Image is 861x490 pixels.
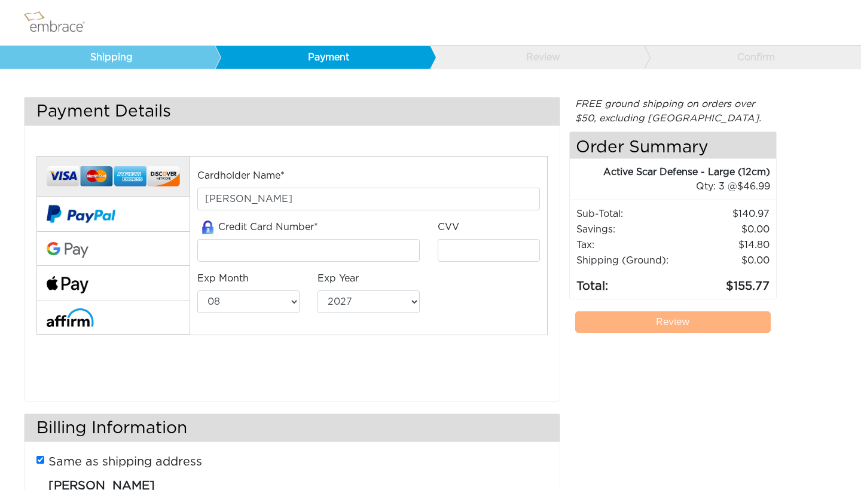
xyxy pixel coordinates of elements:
[48,453,202,471] label: Same as shipping address
[438,220,459,234] label: CVV
[576,206,683,222] td: Sub-Total:
[25,414,560,442] h3: Billing Information
[575,311,771,333] a: Review
[576,237,683,253] td: Tax:
[683,237,770,253] td: 14.80
[576,268,683,296] td: Total:
[25,97,560,125] h3: Payment Details
[197,271,249,286] label: Exp Month
[21,8,99,38] img: logo.png
[47,242,88,259] img: Google-Pay-Logo.svg
[197,220,318,235] label: Credit Card Number*
[737,182,770,191] span: 46.99
[683,222,770,237] td: 0.00
[197,220,218,234] img: amazon-lock.png
[47,276,88,293] img: fullApplePay.png
[683,206,770,222] td: 140.97
[429,46,645,69] a: Review
[47,163,180,190] img: credit-cards.png
[683,268,770,296] td: 155.77
[47,308,94,327] img: affirm-logo.svg
[47,197,115,231] img: paypal-v2.png
[644,46,859,69] a: Confirm
[576,253,683,268] td: Shipping (Ground):
[570,165,771,179] div: Active Scar Defense - Large (12cm)
[585,179,771,194] div: 3 @
[576,222,683,237] td: Savings :
[569,97,777,125] div: FREE ground shipping on orders over $50, excluding [GEOGRAPHIC_DATA].
[197,169,285,183] label: Cardholder Name*
[570,132,777,159] h4: Order Summary
[683,253,770,268] td: $0.00
[215,46,430,69] a: Payment
[317,271,359,286] label: Exp Year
